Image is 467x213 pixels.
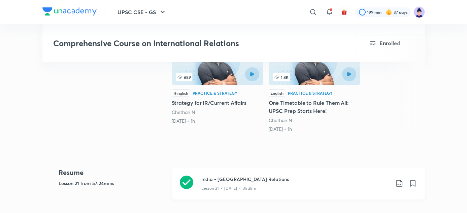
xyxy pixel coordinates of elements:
[193,91,237,95] div: Practice & Strategy
[269,33,360,132] a: 1.8KEnglishPractice & StrategyOne Timetable to Rule Them All: UPSC Prep Starts Here!Chethan N[DAT...
[172,33,263,124] a: Strategy for IR/Current Affairs
[339,7,349,18] button: avatar
[172,118,263,124] div: 6th Jul • 1h
[269,126,360,132] div: 2nd Aug • 1h
[113,5,171,19] button: UPSC CSE - GS
[413,6,425,18] img: Ravi Chalotra
[42,7,97,16] img: Company Logo
[172,99,263,107] h5: Strategy for IR/Current Affairs
[176,73,192,81] span: 689
[201,176,390,183] h3: India - [GEOGRAPHIC_DATA] Relations
[59,180,166,187] h5: Lesson 21 from 57:24mins
[269,117,360,124] div: Chethan N
[172,109,263,116] div: Chethan N
[59,168,166,178] h4: Resume
[269,33,360,132] a: One Timetable to Rule Them All: UPSC Prep Starts Here!
[269,89,285,97] div: English
[288,91,333,95] div: Practice & Strategy
[172,168,425,208] a: India - [GEOGRAPHIC_DATA] RelationsLesson 21 • [DATE] • 3h 28m
[386,9,392,16] img: streak
[53,38,317,48] h3: Comprehensive Course on International Relations
[341,9,347,15] img: avatar
[201,185,256,191] p: Lesson 21 • [DATE] • 3h 28m
[273,73,290,81] span: 1.8K
[172,33,263,124] a: 689HinglishPractice & StrategyStrategy for IR/Current AffairsChethan N[DATE] • 1h
[269,117,292,123] a: Chethan N
[172,89,190,97] div: Hinglish
[42,7,97,17] a: Company Logo
[172,109,195,115] a: Chethan N
[355,35,414,51] button: Enrolled
[269,99,360,115] h5: One Timetable to Rule Them All: UPSC Prep Starts Here!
